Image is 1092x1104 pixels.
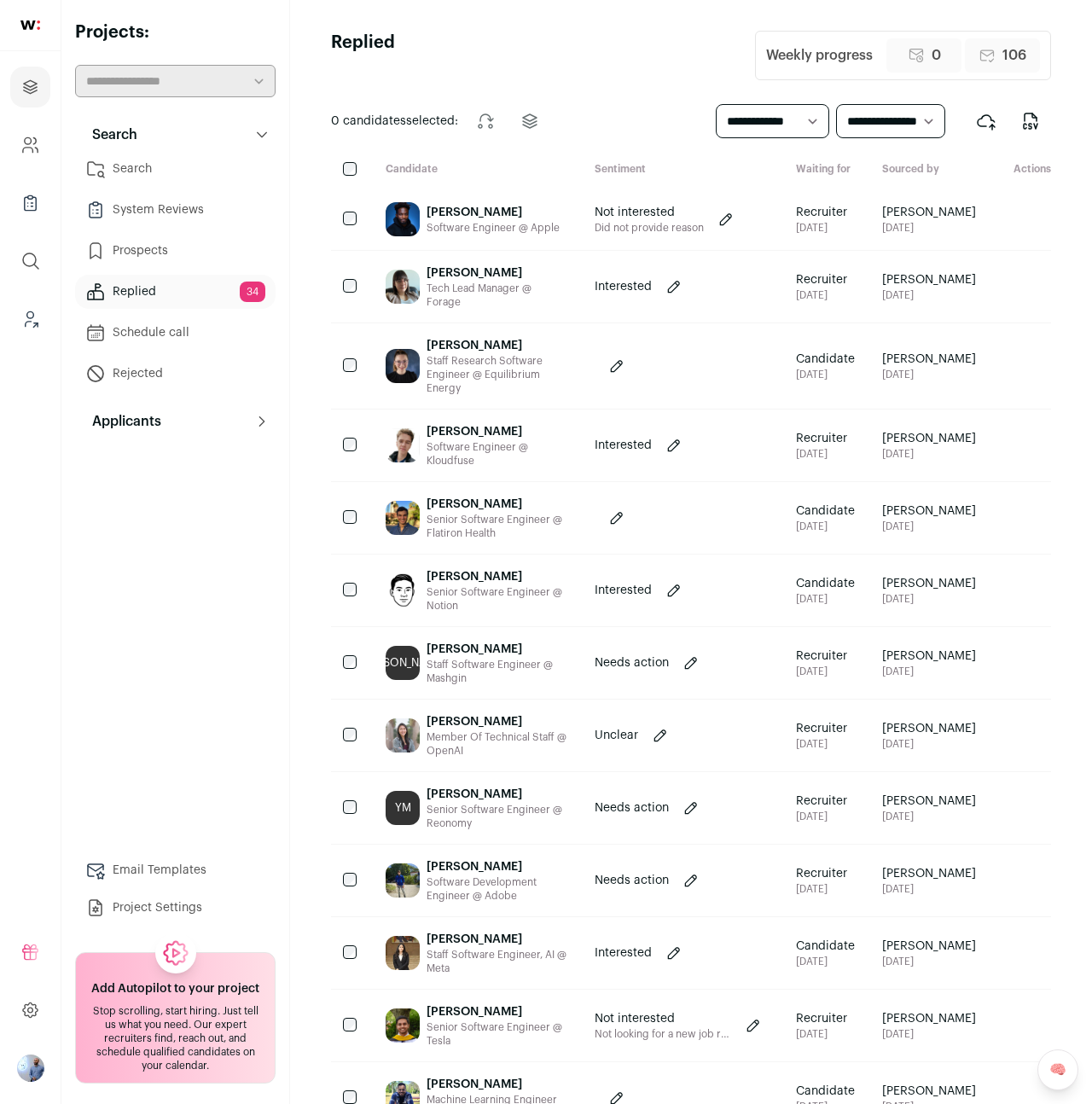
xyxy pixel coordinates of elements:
[882,1010,976,1027] span: [PERSON_NAME]
[427,423,567,440] div: [PERSON_NAME]
[796,1010,847,1027] span: Recruiter
[796,865,847,882] span: Recruiter
[796,271,847,288] span: Recruiter
[796,720,847,737] span: Recruiter
[386,791,420,825] div: YM
[427,354,567,395] div: Staff Research Software Engineer @ Equilibrium Energy
[868,162,990,178] div: Sourced by
[427,585,567,613] div: Senior Software Engineer @ Notion
[882,793,976,810] span: [PERSON_NAME]
[386,863,420,898] img: 01d87449c0a719be0188c8819713345eb2971d527c8de5e0e78e623cef462c2f.jpg
[427,282,567,309] div: Tech Lead Manager @ Forage
[386,646,420,680] div: [PERSON_NAME]
[882,865,976,882] span: [PERSON_NAME]
[427,204,560,221] div: [PERSON_NAME]
[75,404,276,439] button: Applicants
[75,316,276,350] a: Schedule call
[86,1004,264,1072] div: Stop scrolling, start hiring. Just tell us what you need. Our expert recruiters find, reach out, ...
[882,503,976,520] span: [PERSON_NAME]
[882,1027,976,1041] span: [DATE]
[882,882,976,896] span: [DATE]
[427,1003,567,1020] div: [PERSON_NAME]
[796,648,847,665] span: Recruiter
[990,162,1051,178] div: Actions
[427,513,567,540] div: Senior Software Engineer @ Flatiron Health
[595,1010,731,1027] p: Not interested
[796,288,847,302] div: [DATE]
[595,799,669,816] p: Needs action
[331,113,458,130] span: selected:
[427,931,567,948] div: [PERSON_NAME]
[427,337,567,354] div: [PERSON_NAME]
[427,713,567,730] div: [PERSON_NAME]
[17,1055,44,1082] img: 97332-medium_jpg
[75,118,276,152] button: Search
[796,575,855,592] span: Candidate
[427,264,567,282] div: [PERSON_NAME]
[10,67,50,107] a: Projects
[766,45,873,66] div: Weekly progress
[796,793,847,810] span: Recruiter
[427,568,567,585] div: [PERSON_NAME]
[796,503,855,520] span: Candidate
[386,428,420,462] img: 8615f1358d005685a200a42707994f555a32652497e9d54238fb69568a086e92.jpg
[595,872,669,889] p: Needs action
[782,162,868,178] div: Waiting for
[966,101,1007,142] button: Export to ATS
[427,948,567,975] div: Staff Software Engineer, AI @ Meta
[882,737,976,751] span: [DATE]
[427,496,567,513] div: [PERSON_NAME]
[1010,101,1051,142] button: Export to CSV
[1002,45,1026,66] span: 106
[10,299,50,340] a: Leads (Backoffice)
[82,125,137,145] p: Search
[386,202,420,236] img: 74079512ecc86bc8d0079dfa2523c8e59de9b504e98d99e1411cd4b58d1ed81d
[331,115,406,127] span: 0 candidates
[882,1083,976,1100] span: [PERSON_NAME]
[75,891,276,925] a: Project Settings
[882,221,976,235] span: [DATE]
[796,351,855,368] span: Candidate
[75,357,276,391] a: Rejected
[796,430,847,447] span: Recruiter
[796,368,855,381] div: [DATE]
[796,592,855,606] div: [DATE]
[882,955,976,968] span: [DATE]
[20,20,40,30] img: wellfound-shorthand-0d5821cbd27db2630d0214b213865d53afaa358527fdda9d0ea32b1df1b89c2c.svg
[595,221,704,235] p: Did not provide reason
[882,648,976,665] span: [PERSON_NAME]
[240,282,265,302] span: 34
[882,592,976,606] span: [DATE]
[427,641,567,658] div: [PERSON_NAME]
[882,665,976,678] span: [DATE]
[932,45,941,66] span: 0
[882,447,976,461] span: [DATE]
[75,20,276,44] h2: Projects:
[386,1008,420,1043] img: 41bcc71fcd645059dc2feaf35ce0f7a3c913ec73424cf7aeed3570f9fed9157b.jpg
[427,1020,567,1048] div: Senior Software Engineer @ Tesla
[882,575,976,592] span: [PERSON_NAME]
[427,803,567,830] div: Senior Software Engineer @ Reonomy
[75,275,276,309] a: Replied34
[882,351,976,368] span: [PERSON_NAME]
[386,573,420,607] img: 265c598ab5f914b9d68885a26edecfa4b7941505870070d16c3e063029454ae0.jpg
[75,193,276,227] a: System Reviews
[427,786,567,803] div: [PERSON_NAME]
[882,810,976,823] span: [DATE]
[427,858,567,875] div: [PERSON_NAME]
[882,288,976,302] span: [DATE]
[595,582,652,599] p: Interested
[372,162,581,178] div: Candidate
[427,658,567,685] div: Staff Software Engineer @ Mashgin
[386,936,420,970] img: 6d68d402d1d434ca702347387e789fd5e8798763a9ae0d19462b466125d8a24c.jpg
[796,1027,847,1041] div: [DATE]
[386,270,420,304] img: 36f347cc48e9aa599700783535260b4270d0509da7206840eb49b7501f808f9d.jpg
[10,125,50,166] a: Company and ATS Settings
[796,810,847,823] div: [DATE]
[75,234,276,268] a: Prospects
[796,520,855,533] div: [DATE]
[1037,1049,1078,1090] a: 🧠
[595,204,704,221] p: Not interested
[427,730,567,758] div: Member Of Technical Staff @ OpenAI
[796,221,847,235] div: [DATE]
